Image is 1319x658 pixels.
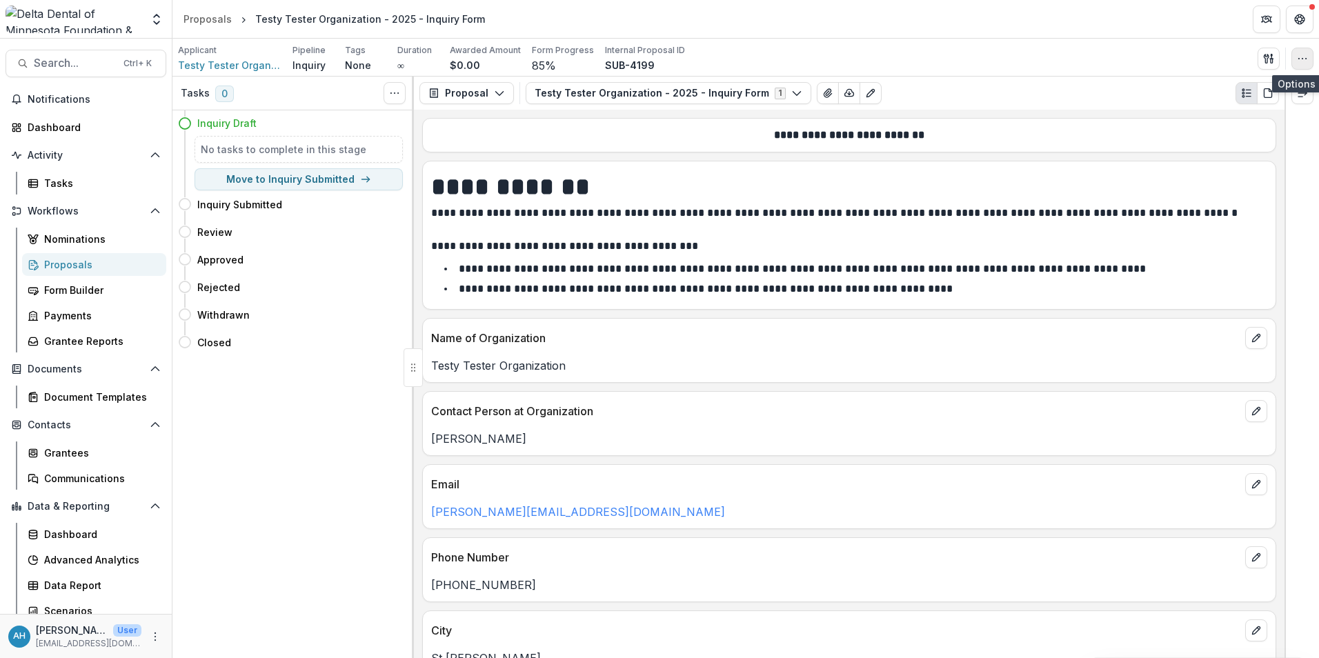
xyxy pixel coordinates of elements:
[197,280,240,295] h4: Rejected
[44,446,155,460] div: Grantees
[532,57,556,74] p: 85 %
[22,467,166,490] a: Communications
[44,308,155,323] div: Payments
[6,116,166,139] a: Dashboard
[178,9,237,29] a: Proposals
[431,476,1240,492] p: Email
[22,599,166,622] a: Scenarios
[178,58,281,72] a: Testy Tester Organization
[1257,82,1279,104] button: PDF view
[255,12,485,26] div: Testy Tester Organization - 2025 - Inquiry Form
[397,44,432,57] p: Duration
[22,304,166,327] a: Payments
[292,58,326,72] p: Inquiry
[36,637,141,650] p: [EMAIL_ADDRESS][DOMAIN_NAME]
[1253,6,1280,33] button: Partners
[44,578,155,592] div: Data Report
[431,403,1240,419] p: Contact Person at Organization
[22,523,166,546] a: Dashboard
[28,363,144,375] span: Documents
[22,279,166,301] a: Form Builder
[44,176,155,190] div: Tasks
[197,116,257,130] h4: Inquiry Draft
[44,283,155,297] div: Form Builder
[184,12,232,26] div: Proposals
[44,527,155,541] div: Dashboard
[28,501,144,512] span: Data & Reporting
[345,44,366,57] p: Tags
[147,6,166,33] button: Open entity switcher
[345,58,371,72] p: None
[1245,400,1267,422] button: edit
[450,44,521,57] p: Awarded Amount
[28,94,161,106] span: Notifications
[28,120,155,134] div: Dashboard
[28,206,144,217] span: Workflows
[22,574,166,597] a: Data Report
[532,44,594,57] p: Form Progress
[13,632,26,641] div: Annessa Hicks
[44,604,155,618] div: Scenarios
[44,334,155,348] div: Grantee Reports
[1286,6,1313,33] button: Get Help
[431,622,1240,639] p: City
[34,57,115,70] span: Search...
[195,168,403,190] button: Move to Inquiry Submitted
[605,44,685,57] p: Internal Proposal ID
[28,419,144,431] span: Contacts
[6,414,166,436] button: Open Contacts
[28,150,144,161] span: Activity
[431,505,725,519] a: [PERSON_NAME][EMAIL_ADDRESS][DOMAIN_NAME]
[44,552,155,567] div: Advanced Analytics
[6,200,166,222] button: Open Workflows
[605,58,655,72] p: SUB-4199
[36,623,108,637] p: [PERSON_NAME]
[22,548,166,571] a: Advanced Analytics
[201,142,397,157] h5: No tasks to complete in this stage
[1236,82,1258,104] button: Plaintext view
[44,471,155,486] div: Communications
[419,82,514,104] button: Proposal
[121,56,155,71] div: Ctrl + K
[431,330,1240,346] p: Name of Organization
[44,257,155,272] div: Proposals
[1245,327,1267,349] button: edit
[197,308,250,322] h4: Withdrawn
[450,58,480,72] p: $0.00
[397,58,404,72] p: ∞
[1245,546,1267,568] button: edit
[817,82,839,104] button: View Attached Files
[6,88,166,110] button: Notifications
[178,44,217,57] p: Applicant
[147,628,163,645] button: More
[113,624,141,637] p: User
[181,88,210,99] h3: Tasks
[431,357,1267,374] p: Testy Tester Organization
[197,252,244,267] h4: Approved
[215,86,234,102] span: 0
[860,82,882,104] button: Edit as form
[44,232,155,246] div: Nominations
[431,549,1240,566] p: Phone Number
[6,358,166,380] button: Open Documents
[22,330,166,352] a: Grantee Reports
[1291,82,1313,104] button: Expand right
[431,577,1267,593] p: [PHONE_NUMBER]
[22,172,166,195] a: Tasks
[22,253,166,276] a: Proposals
[6,495,166,517] button: Open Data & Reporting
[22,228,166,250] a: Nominations
[178,9,490,29] nav: breadcrumb
[6,6,141,33] img: Delta Dental of Minnesota Foundation & Community Giving logo
[22,386,166,408] a: Document Templates
[431,430,1267,447] p: [PERSON_NAME]
[1245,619,1267,641] button: edit
[384,82,406,104] button: Toggle View Cancelled Tasks
[197,335,231,350] h4: Closed
[197,225,232,239] h4: Review
[6,144,166,166] button: Open Activity
[44,390,155,404] div: Document Templates
[1245,473,1267,495] button: edit
[197,197,282,212] h4: Inquiry Submitted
